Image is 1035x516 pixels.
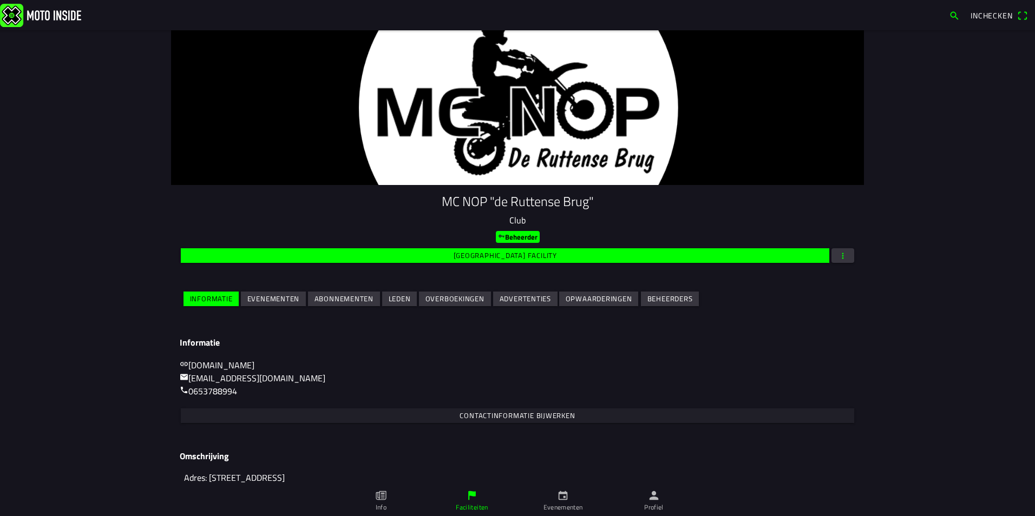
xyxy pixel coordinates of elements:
[184,292,239,306] ion-button: Informatie
[241,292,306,306] ion-button: Evenementen
[559,292,638,306] ion-button: Opwaarderingen
[456,502,488,512] ion-label: Faciliteiten
[180,466,855,503] textarea: Adres: [STREET_ADDRESS] Openingstijden baan: Woensdag: 17:00 - 21.00 uur Zaterdag: 13:00 - 17:00 ...
[180,451,855,461] h3: Omschrijving
[944,6,965,24] a: search
[466,489,478,501] ion-icon: flag
[180,194,855,209] h1: MC NOP "de Ruttense Brug"
[648,489,660,501] ion-icon: person
[557,489,569,501] ion-icon: calendar
[965,6,1033,24] a: Incheckenqr scanner
[498,233,505,240] ion-icon: key
[180,373,188,381] ion-icon: mail
[180,360,188,368] ion-icon: link
[496,231,540,243] ion-badge: Beheerder
[181,248,829,263] ion-button: [GEOGRAPHIC_DATA] facility
[493,292,558,306] ion-button: Advertenties
[644,502,664,512] ion-label: Profiel
[180,214,855,227] p: Club
[641,292,699,306] ion-button: Beheerders
[308,292,380,306] ion-button: Abonnementen
[419,292,491,306] ion-button: Overboekingen
[181,408,854,423] ion-button: Contactinformatie bijwerken
[180,359,254,372] a: link[DOMAIN_NAME]
[376,502,387,512] ion-label: Info
[543,502,583,512] ion-label: Evenementen
[375,489,387,501] ion-icon: paper
[180,372,325,385] a: mail[EMAIL_ADDRESS][DOMAIN_NAME]
[180,338,855,348] h3: Informatie
[382,292,417,306] ion-button: Leden
[180,386,188,394] ion-icon: call
[971,10,1013,21] span: Inchecken
[180,385,237,398] a: call0653788994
